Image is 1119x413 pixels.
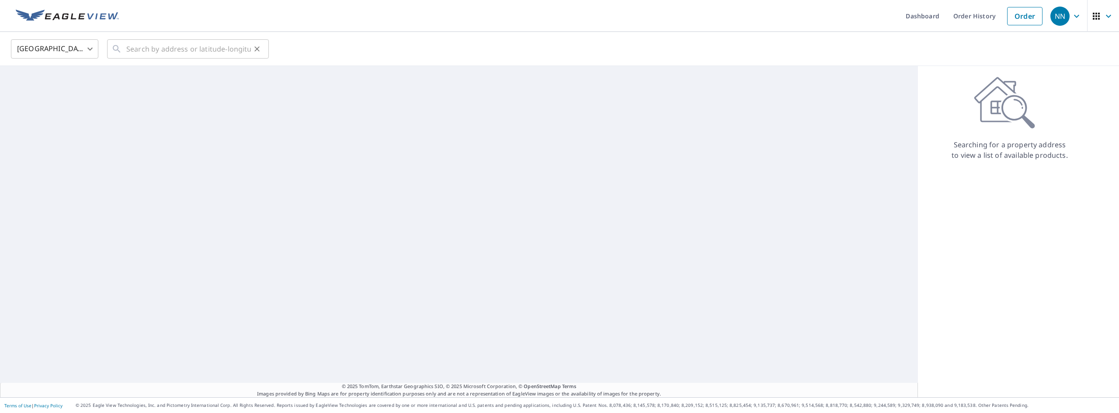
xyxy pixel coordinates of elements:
[562,383,577,389] a: Terms
[16,10,119,23] img: EV Logo
[1050,7,1070,26] div: NN
[951,139,1068,160] p: Searching for a property address to view a list of available products.
[4,403,31,409] a: Terms of Use
[76,402,1115,409] p: © 2025 Eagle View Technologies, Inc. and Pictometry International Corp. All Rights Reserved. Repo...
[251,43,263,55] button: Clear
[524,383,560,389] a: OpenStreetMap
[342,383,577,390] span: © 2025 TomTom, Earthstar Geographics SIO, © 2025 Microsoft Corporation, ©
[34,403,63,409] a: Privacy Policy
[1007,7,1043,25] a: Order
[11,37,98,61] div: [GEOGRAPHIC_DATA]
[4,403,63,408] p: |
[126,37,251,61] input: Search by address or latitude-longitude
